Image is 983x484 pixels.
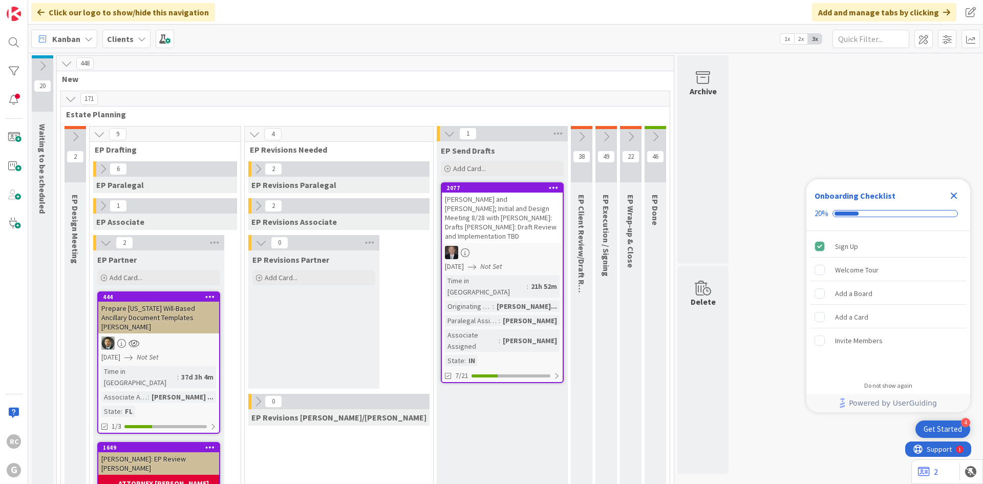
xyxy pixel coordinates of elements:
[442,183,563,193] div: 2077
[924,424,962,434] div: Get Started
[445,261,464,272] span: [DATE]
[445,301,493,312] div: Originating Attorney
[832,30,909,48] input: Quick Filter...
[98,292,219,302] div: 444
[466,355,478,366] div: IN
[647,151,664,163] span: 46
[53,4,56,12] div: 1
[810,259,966,281] div: Welcome Tour is incomplete.
[812,3,956,22] div: Add and manage tabs by clicking
[251,217,337,227] span: EP Revisions Associate
[265,273,297,282] span: Add Card...
[528,281,560,292] div: 21h 52m
[446,184,563,192] div: 2077
[96,180,144,190] span: EP Paralegal
[177,371,179,383] span: :
[122,406,135,417] div: FL
[500,315,560,326] div: [PERSON_NAME]
[815,209,828,218] div: 20%
[98,302,219,333] div: Prepare [US_STATE] Will-Based Ancillary Document Templates [PERSON_NAME]
[271,237,288,249] span: 0
[442,183,563,243] div: 2077[PERSON_NAME] and [PERSON_NAME]; Initial and Design Meeting 8/28 with [PERSON_NAME]: Drafts [...
[445,246,458,259] img: BG
[22,2,47,14] span: Support
[101,336,115,350] img: CG
[445,275,527,298] div: Time in [GEOGRAPHIC_DATA]
[780,34,794,44] span: 1x
[493,301,494,312] span: :
[252,255,329,265] span: EP Revisions Partner
[121,406,122,417] span: :
[265,395,282,408] span: 0
[442,246,563,259] div: BG
[98,443,219,452] div: 1649
[264,128,282,140] span: 4
[500,335,560,346] div: [PERSON_NAME]
[835,311,868,323] div: Add a Card
[808,34,822,44] span: 3x
[626,195,636,268] span: EP Wrap-up & Close
[80,93,98,105] span: 171
[499,335,500,346] span: :
[453,164,486,173] span: Add Card...
[835,240,858,252] div: Sign Up
[815,190,895,202] div: Onboarding Checklist
[810,329,966,352] div: Invite Members is incomplete.
[107,34,134,44] b: Clients
[442,193,563,243] div: [PERSON_NAME] and [PERSON_NAME]; Initial and Design Meeting 8/28 with [PERSON_NAME]: Drafts [PERS...
[597,151,615,163] span: 49
[849,397,937,409] span: Powered by UserGuiding
[864,382,912,390] div: Do not show again
[103,293,219,301] div: 444
[946,187,962,204] div: Close Checklist
[101,406,121,417] div: State
[455,370,468,381] span: 7/21
[794,34,808,44] span: 2x
[98,443,219,475] div: 1649[PERSON_NAME]: EP Review [PERSON_NAME]
[70,195,80,264] span: EP Design Meeting
[37,124,48,214] span: Waiting to be scheduled
[98,452,219,475] div: [PERSON_NAME]: EP Review [PERSON_NAME]
[103,444,219,451] div: 1649
[7,463,21,477] div: G
[576,195,587,339] span: EP Client Review/Draft Review Meeting
[835,264,879,276] div: Welcome Tour
[806,179,970,412] div: Checklist Container
[101,352,120,363] span: [DATE]
[265,200,282,212] span: 2
[811,394,965,412] a: Powered by UserGuiding
[464,355,466,366] span: :
[109,128,126,140] span: 9
[527,281,528,292] span: :
[499,315,500,326] span: :
[441,145,495,156] span: EP Send Drafts
[62,74,661,84] span: New
[810,235,966,258] div: Sign Up is complete.
[66,109,657,119] span: Estate Planning
[95,144,228,155] span: EP Drafting
[110,200,127,212] span: 1
[459,128,477,140] span: 1
[480,262,502,271] i: Not Set
[147,391,149,403] span: :
[806,394,970,412] div: Footer
[806,231,970,375] div: Checklist items
[98,292,219,333] div: 444Prepare [US_STATE] Will-Based Ancillary Document Templates [PERSON_NAME]
[31,3,215,22] div: Click our logo to show/hide this navigation
[7,434,21,449] div: RC
[494,301,560,312] div: [PERSON_NAME]...
[573,151,590,163] span: 38
[110,163,127,175] span: 6
[116,237,133,249] span: 2
[445,329,499,352] div: Associate Assigned
[149,391,216,403] div: [PERSON_NAME] ...
[101,366,177,388] div: Time in [GEOGRAPHIC_DATA]
[251,180,336,190] span: EP Revisions Paralegal
[52,33,80,45] span: Kanban
[7,7,21,21] img: Visit kanbanzone.com
[918,466,938,478] a: 2
[691,296,716,308] div: Delete
[815,209,962,218] div: Checklist progress: 20%
[915,420,970,438] div: Open Get Started checklist, remaining modules: 4
[810,282,966,305] div: Add a Board is incomplete.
